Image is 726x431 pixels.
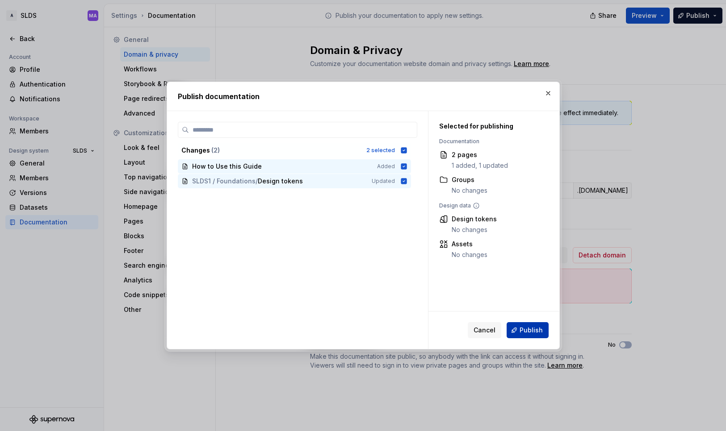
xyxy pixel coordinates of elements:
div: Changes [181,146,361,155]
span: SLDS1 / Foundations [192,177,256,186]
div: No changes [452,186,487,195]
div: 2 selected [366,147,395,154]
div: 1 added, 1 updated [452,161,508,170]
div: No changes [452,225,497,234]
button: Publish [507,322,549,338]
div: Documentation [439,138,544,145]
div: No changes [452,250,487,259]
span: Cancel [474,326,495,335]
span: ( 2 ) [211,146,220,154]
span: Publish [520,326,543,335]
h2: Publish documentation [178,91,549,102]
div: Selected for publishing [439,122,544,131]
div: Assets [452,240,487,249]
span: / [256,177,258,186]
div: 2 pages [452,150,508,159]
div: Design data [439,202,544,209]
span: Added [377,163,395,170]
span: Design tokens [258,177,303,186]
div: Design tokens [452,215,497,224]
span: How to Use this Guide [192,162,262,171]
div: Groups [452,175,487,184]
button: Cancel [468,322,501,338]
span: Updated [372,178,395,185]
